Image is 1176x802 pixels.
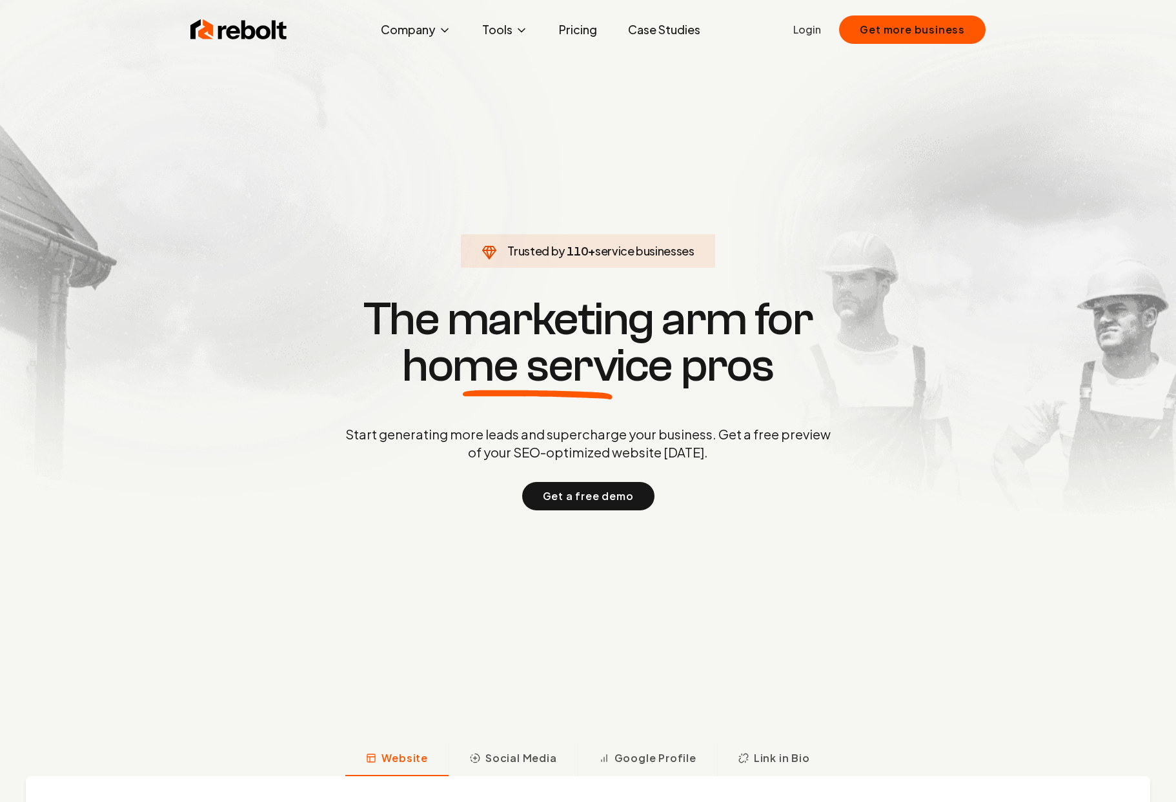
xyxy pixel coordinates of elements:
span: Google Profile [614,750,696,766]
img: Rebolt Logo [190,17,287,43]
span: Trusted by [507,243,565,258]
a: Case Studies [618,17,711,43]
span: service businesses [595,243,694,258]
p: Start generating more leads and supercharge your business. Get a free preview of your SEO-optimiz... [343,425,833,461]
button: Google Profile [578,743,717,776]
span: 110 [567,242,588,260]
button: Get more business [839,15,986,44]
button: Website [345,743,449,776]
a: Pricing [549,17,607,43]
span: Social Media [485,750,557,766]
button: Social Media [449,743,578,776]
button: Company [370,17,461,43]
span: + [588,243,595,258]
span: home service [402,343,673,389]
a: Login [793,22,821,37]
span: Link in Bio [754,750,810,766]
h1: The marketing arm for pros [278,296,898,389]
button: Get a free demo [522,482,654,510]
span: Website [381,750,428,766]
button: Tools [472,17,538,43]
button: Link in Bio [717,743,831,776]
